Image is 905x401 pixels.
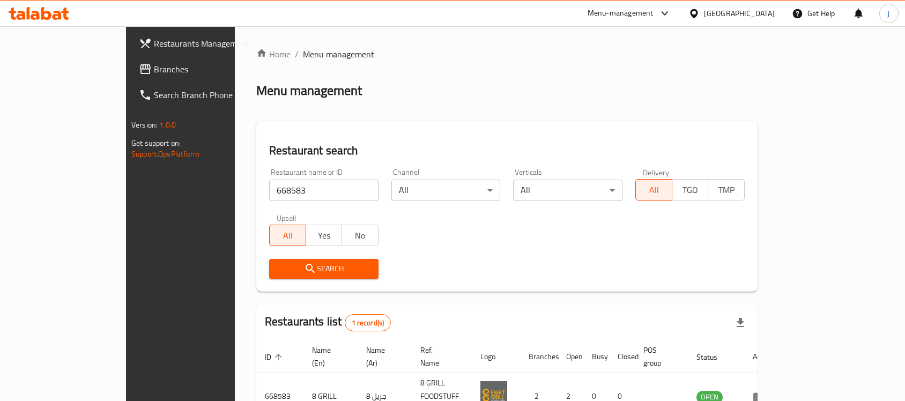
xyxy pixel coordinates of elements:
[583,340,609,373] th: Busy
[131,147,199,161] a: Support.OpsPlatform
[130,31,277,56] a: Restaurants Management
[269,259,379,279] button: Search
[277,214,296,221] label: Upsell
[159,118,176,132] span: 1.0.0
[278,262,370,276] span: Search
[643,168,670,176] label: Delivery
[131,136,181,150] span: Get support on:
[310,228,338,243] span: Yes
[391,180,501,201] div: All
[345,318,391,328] span: 1 record(s)
[472,340,520,373] th: Logo
[420,344,459,369] span: Ref. Name
[346,228,374,243] span: No
[588,7,654,20] div: Menu-management
[131,118,158,132] span: Version:
[154,63,269,76] span: Branches
[643,344,675,369] span: POS group
[130,82,277,108] a: Search Branch Phone
[303,48,374,61] span: Menu management
[274,228,302,243] span: All
[708,179,745,200] button: TMP
[513,180,622,201] div: All
[154,37,269,50] span: Restaurants Management
[342,225,379,246] button: No
[677,182,704,198] span: TGO
[672,179,709,200] button: TGO
[269,180,379,201] input: Search for restaurant name or ID..
[520,340,558,373] th: Branches
[635,179,672,200] button: All
[269,225,306,246] button: All
[154,88,269,101] span: Search Branch Phone
[744,340,781,373] th: Action
[366,344,399,369] span: Name (Ar)
[345,314,391,331] div: Total records count
[888,8,889,19] span: j
[704,8,775,19] div: [GEOGRAPHIC_DATA]
[609,340,635,373] th: Closed
[312,344,345,369] span: Name (En)
[558,340,583,373] th: Open
[265,314,391,331] h2: Restaurants list
[728,310,753,336] div: Export file
[256,48,758,61] nav: breadcrumb
[256,82,362,99] h2: Menu management
[265,351,285,363] span: ID
[696,351,731,363] span: Status
[640,182,668,198] span: All
[269,143,745,159] h2: Restaurant search
[306,225,343,246] button: Yes
[295,48,299,61] li: /
[713,182,740,198] span: TMP
[130,56,277,82] a: Branches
